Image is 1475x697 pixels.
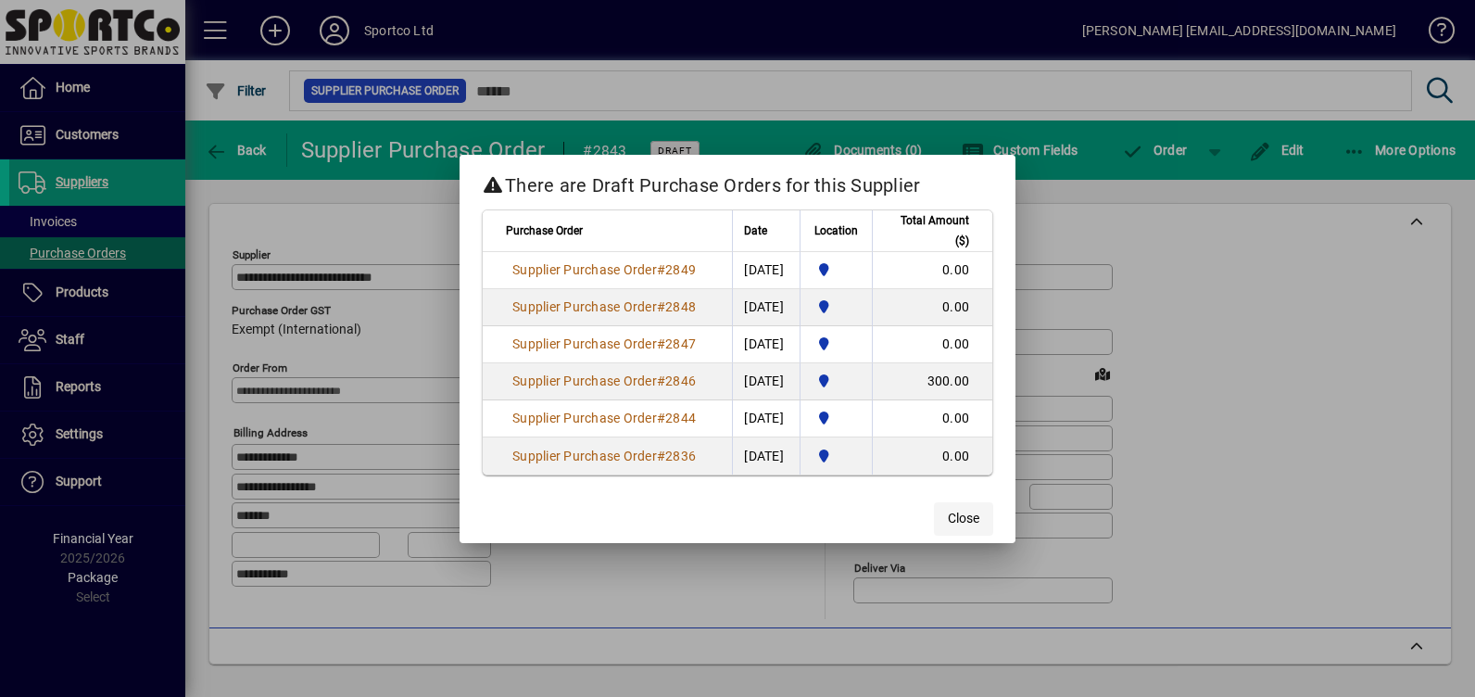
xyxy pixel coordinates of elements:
span: Sportco Ltd Warehouse [812,334,861,354]
span: Supplier Purchase Order [512,411,657,425]
span: 2849 [665,262,696,277]
button: Close [934,502,993,536]
span: 2847 [665,336,696,351]
span: # [657,449,665,463]
span: Sportco Ltd Warehouse [812,260,861,280]
span: # [657,299,665,314]
span: Sportco Ltd Warehouse [812,408,861,428]
span: Date [744,221,767,241]
span: Total Amount ($) [884,210,969,251]
td: [DATE] [732,289,800,326]
td: 0.00 [872,437,992,475]
span: Supplier Purchase Order [512,449,657,463]
span: Supplier Purchase Order [512,299,657,314]
span: Close [948,509,979,528]
a: Supplier Purchase Order#2844 [506,408,702,428]
td: [DATE] [732,400,800,437]
td: [DATE] [732,326,800,363]
td: 0.00 [872,400,992,437]
span: Supplier Purchase Order [512,262,657,277]
span: Location [814,221,858,241]
span: Supplier Purchase Order [512,374,657,388]
span: Sportco Ltd Warehouse [812,446,861,466]
span: # [657,262,665,277]
td: 0.00 [872,252,992,289]
a: Supplier Purchase Order#2836 [506,446,702,466]
span: Sportco Ltd Warehouse [812,297,861,317]
a: Supplier Purchase Order#2849 [506,260,702,280]
span: Sportco Ltd Warehouse [812,371,861,391]
span: 2846 [665,374,696,388]
td: 300.00 [872,363,992,400]
td: [DATE] [732,252,800,289]
a: Supplier Purchase Order#2846 [506,371,702,391]
td: [DATE] [732,437,800,475]
a: Supplier Purchase Order#2847 [506,334,702,354]
td: [DATE] [732,363,800,400]
span: Purchase Order [506,221,583,241]
span: Supplier Purchase Order [512,336,657,351]
span: # [657,411,665,425]
span: 2844 [665,411,696,425]
td: 0.00 [872,326,992,363]
span: # [657,336,665,351]
span: 2848 [665,299,696,314]
h2: There are Draft Purchase Orders for this Supplier [460,155,1015,209]
td: 0.00 [872,289,992,326]
span: 2836 [665,449,696,463]
a: Supplier Purchase Order#2848 [506,297,702,317]
span: # [657,374,665,388]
